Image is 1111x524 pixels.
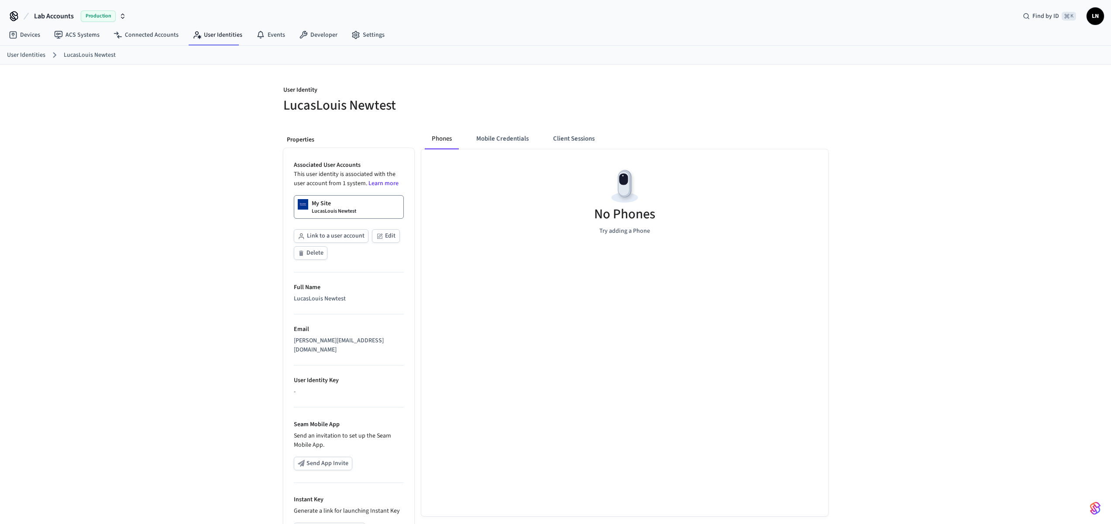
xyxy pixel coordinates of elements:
[294,161,404,170] p: Associated User Accounts
[34,11,74,21] span: Lab Accounts
[186,27,249,43] a: User Identities
[7,51,45,60] a: User Identities
[312,199,331,208] p: My Site
[294,387,404,396] div: -
[294,325,404,334] p: Email
[294,336,404,355] div: [PERSON_NAME][EMAIL_ADDRESS][DOMAIN_NAME]
[372,229,400,243] button: Edit
[294,507,404,516] p: Generate a link for launching Instant Key
[64,51,116,60] a: LucasLouis Newtest
[294,420,340,429] p: Seam Mobile App
[294,246,327,260] button: Delete
[249,27,292,43] a: Events
[294,294,404,303] div: LucasLouis Newtest
[287,135,411,145] p: Properties
[283,97,550,114] h5: LucasLouis Newtest
[1087,7,1104,25] button: LN
[47,27,107,43] a: ACS Systems
[1087,8,1103,24] span: LN
[1032,12,1059,21] span: Find by ID
[294,457,352,470] button: Send App Invite
[294,431,404,450] p: Send an invitation to set up the Seam Mobile App.
[294,229,368,243] button: Link to a user account
[294,170,404,188] p: This user identity is associated with the user account from 1 system.
[599,227,650,236] p: Try adding a Phone
[292,27,344,43] a: Developer
[605,167,644,206] img: Devices Empty State
[294,283,404,292] p: Full Name
[368,179,399,188] a: Learn more
[1090,501,1101,515] img: SeamLogoGradient.69752ec5.svg
[107,27,186,43] a: Connected Accounts
[294,495,404,504] p: Instant Key
[294,195,404,219] a: My SiteLucasLouis Newtest
[312,208,356,215] p: LucasLouis Newtest
[81,10,116,22] span: Production
[2,27,47,43] a: Devices
[283,86,550,97] p: User Identity
[1016,8,1083,24] div: Find by ID⌘ K
[298,199,308,210] img: Dormakaba Community Site Logo
[294,376,404,385] p: User Identity Key
[594,205,655,223] h5: No Phones
[546,128,602,149] button: Client Sessions
[425,128,459,149] button: Phones
[344,27,392,43] a: Settings
[1062,12,1076,21] span: ⌘ K
[469,128,536,149] button: Mobile Credentials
